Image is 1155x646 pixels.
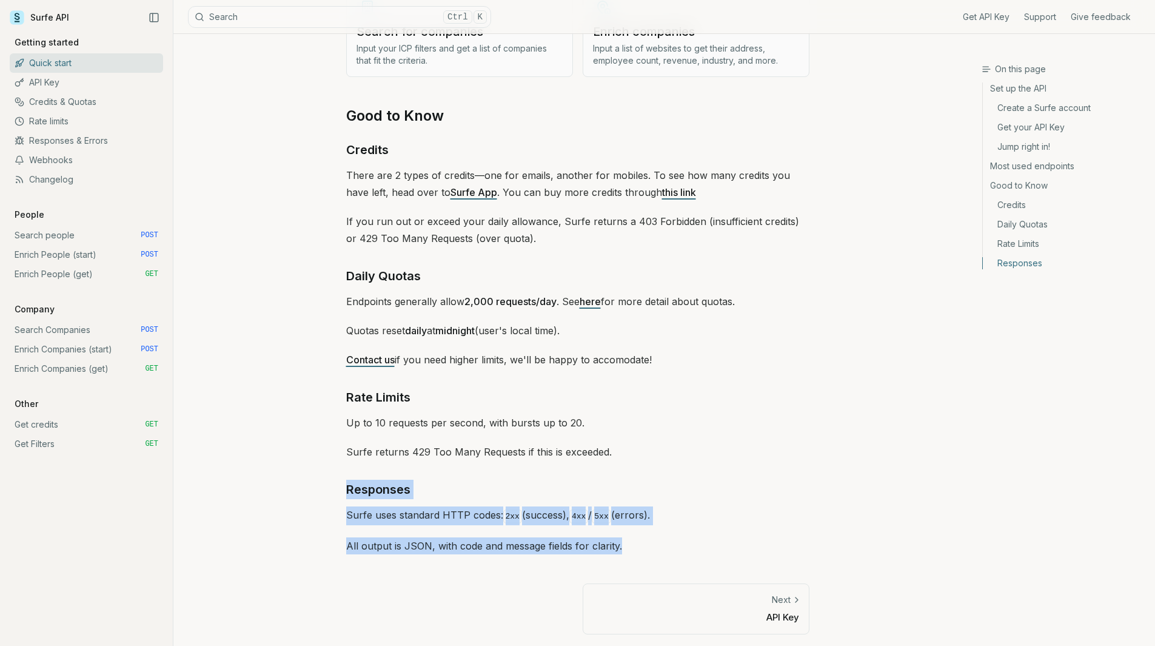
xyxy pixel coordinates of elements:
span: POST [141,345,158,354]
a: Rate Limits [983,234,1145,254]
a: Good to Know [983,176,1145,195]
span: GET [145,364,158,374]
a: Daily Quotas [983,215,1145,234]
strong: 2,000 requests/day [464,295,557,308]
p: People [10,209,49,221]
a: this link [662,186,696,198]
a: Get API Key [963,11,1009,23]
a: Get your API Key [983,118,1145,137]
a: Credits [346,140,389,160]
span: POST [141,325,158,335]
a: Daily Quotas [346,266,421,286]
a: Rate limits [10,112,163,131]
a: Responses [346,480,410,499]
span: POST [141,230,158,240]
span: GET [145,269,158,279]
button: Collapse Sidebar [145,8,163,27]
p: There are 2 types of credits—one for emails, another for mobiles. To see how many credits you hav... [346,167,809,201]
p: Quotas reset at (user's local time). [346,322,809,339]
a: Credits & Quotas [10,92,163,112]
a: Surfe App [450,186,497,198]
a: Get credits GET [10,415,163,434]
strong: daily [405,325,427,337]
a: Create a Surfe account [983,98,1145,118]
code: 2xx [503,510,522,523]
p: API Key [593,611,799,624]
a: Support [1024,11,1056,23]
a: Enrich Companies (start) POST [10,340,163,359]
p: Getting started [10,36,84,49]
a: Jump right in! [983,137,1145,156]
p: Input a list of websites to get their address, employee count, revenue, industry, and more. [593,42,799,67]
a: Quick start [10,53,163,73]
a: Contact us [346,354,395,366]
a: Responses [983,254,1145,269]
a: Webhooks [10,150,163,170]
a: here [580,295,601,308]
a: Set up the API [983,82,1145,98]
p: Next [772,594,791,606]
code: 5xx [592,510,611,523]
kbd: K [474,10,487,24]
p: Surfe returns 429 Too Many Requests if this is exceeded. [346,443,809,460]
a: Good to Know [346,106,444,126]
a: Enrich People (start) POST [10,245,163,264]
a: API Key [10,73,163,92]
strong: midnight [435,325,475,337]
a: Credits [983,195,1145,215]
a: Enrich Companies (get) GET [10,359,163,379]
span: GET [145,439,158,449]
p: If you run out or exceed your daily allowance, Surfe returns a 403 Forbidden (insufficient credit... [346,213,809,247]
button: SearchCtrlK [188,6,491,28]
p: Up to 10 requests per second, with bursts up to 20. [346,414,809,431]
a: Search Companies POST [10,320,163,340]
code: 4xx [569,510,588,523]
a: Surfe API [10,8,69,27]
p: Company [10,303,59,315]
a: Changelog [10,170,163,189]
h3: On this page [982,63,1145,75]
p: Other [10,398,43,410]
p: Surfe uses standard HTTP codes: (success), / (errors). [346,506,809,525]
p: Endpoints generally allow . See for more detail about quotas. [346,293,809,310]
p: if you need higher limits, we'll be happy to accomodate! [346,351,809,368]
a: Enrich People (get) GET [10,264,163,284]
a: Rate Limits [346,388,410,407]
a: Most used endpoints [983,156,1145,176]
p: Input your ICP filters and get a list of companies that fit the criteria. [357,42,563,67]
span: GET [145,420,158,429]
p: All output is JSON, with code and message fields for clarity. [346,537,809,554]
a: Search people POST [10,226,163,245]
kbd: Ctrl [443,10,472,24]
a: NextAPI Key [583,584,809,634]
a: Responses & Errors [10,131,163,150]
span: POST [141,250,158,260]
a: Give feedback [1071,11,1131,23]
a: Get Filters GET [10,434,163,454]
